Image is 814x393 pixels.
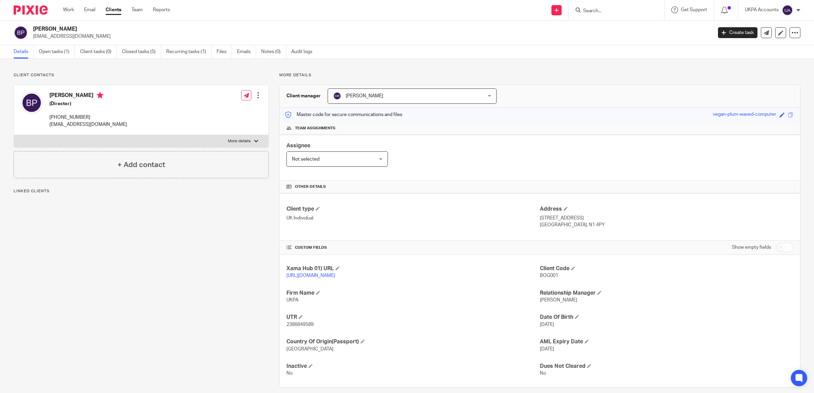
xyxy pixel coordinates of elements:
[49,114,127,121] p: [PHONE_NUMBER]
[540,298,577,302] span: [PERSON_NAME]
[106,6,121,13] a: Clients
[346,94,383,98] span: [PERSON_NAME]
[782,5,793,16] img: svg%3E
[286,314,540,321] h4: UTR
[33,26,573,33] h2: [PERSON_NAME]
[14,189,269,194] p: Linked clients
[540,347,554,351] span: [DATE]
[713,111,776,119] div: vegan-plum-waved-computer
[745,6,779,13] p: UKPA Accounts
[718,27,757,38] a: Create task
[333,92,341,100] img: svg%3E
[286,298,298,302] span: UKPA
[286,245,540,250] h4: CUSTOM FIELDS
[84,6,95,13] a: Email
[286,265,540,272] h4: Xama Hub 01) URL
[286,93,321,99] h3: Client manager
[228,138,251,144] p: More details
[540,215,793,222] p: [STREET_ADDRESS]
[681,7,707,12] span: Get Support
[14,72,269,78] p: Client contacts
[286,273,335,278] a: [URL][DOMAIN_NAME]
[540,363,793,370] h4: Dues Not Cleared
[63,6,74,13] a: Work
[21,92,43,114] img: svg%3E
[540,222,793,228] p: [GEOGRAPHIC_DATA], N1 4PY
[286,290,540,297] h4: Firm Name
[286,371,293,376] span: No
[285,111,402,118] p: Master code for secure communications and files
[279,72,800,78] p: More details
[540,322,554,327] span: [DATE]
[540,265,793,272] h4: Client Code
[49,121,127,128] p: [EMAIL_ADDRESS][DOMAIN_NAME]
[118,160,165,170] h4: + Add contact
[14,5,48,15] img: Pixie
[295,126,335,131] span: Team assignments
[217,45,232,59] a: Files
[14,26,28,40] img: svg%3E
[286,338,540,345] h4: Country Of Origin(Passport)
[122,45,161,59] a: Closed tasks (5)
[286,363,540,370] h4: Inactive
[286,347,333,351] span: [GEOGRAPHIC_DATA]
[540,338,793,345] h4: AML Expiry Date
[49,92,127,100] h4: [PERSON_NAME]
[295,184,326,190] span: Other details
[131,6,143,13] a: Team
[540,206,793,213] h4: Address
[286,215,540,222] p: UK Individual
[80,45,117,59] a: Client tasks (0)
[732,244,771,251] label: Show empty fields
[153,6,170,13] a: Reports
[286,143,310,148] span: Assignee
[582,8,644,14] input: Search
[14,45,34,59] a: Details
[97,92,104,99] i: Primary
[49,100,127,107] h5: (Director)
[33,33,708,40] p: [EMAIL_ADDRESS][DOMAIN_NAME]
[286,206,540,213] h4: Client type
[540,290,793,297] h4: Relationship Manager
[237,45,256,59] a: Emails
[291,45,317,59] a: Audit logs
[540,273,558,278] span: BOG001
[286,322,314,327] span: 2386849589
[540,371,546,376] span: No
[292,157,319,162] span: Not selected
[261,45,286,59] a: Notes (0)
[39,45,75,59] a: Open tasks (1)
[166,45,212,59] a: Recurring tasks (1)
[540,314,793,321] h4: Date Of Birth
